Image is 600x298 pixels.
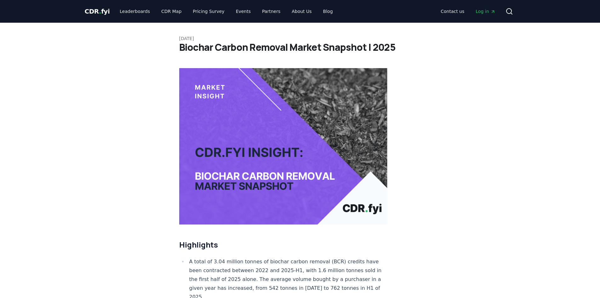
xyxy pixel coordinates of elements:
[471,6,500,17] a: Log in
[257,6,285,17] a: Partners
[179,42,421,53] h1: Biochar Carbon Removal Market Snapshot | 2025
[115,6,155,17] a: Leaderboards
[287,6,317,17] a: About Us
[179,240,388,250] h2: Highlights
[318,6,338,17] a: Blog
[99,8,101,15] span: .
[115,6,338,17] nav: Main
[231,6,256,17] a: Events
[179,68,388,225] img: blog post image
[179,35,421,42] p: [DATE]
[85,8,110,15] span: CDR fyi
[436,6,500,17] nav: Main
[156,6,186,17] a: CDR Map
[436,6,469,17] a: Contact us
[188,6,229,17] a: Pricing Survey
[476,8,495,15] span: Log in
[85,7,110,16] a: CDR.fyi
